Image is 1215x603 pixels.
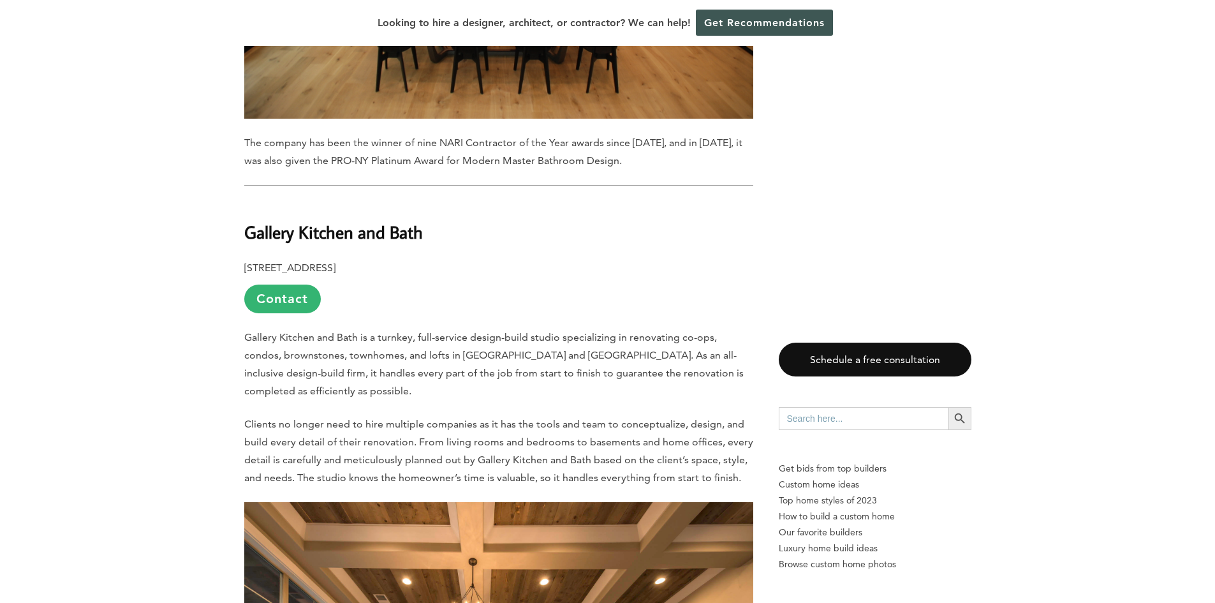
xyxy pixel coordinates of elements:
a: Luxury home build ideas [779,540,971,556]
a: Our favorite builders [779,525,971,540]
b: [STREET_ADDRESS] [244,262,335,274]
a: Get Recommendations [696,10,833,36]
a: Browse custom home photos [779,556,971,572]
span: Gallery Kitchen and Bath is a turnkey, full-service design-build studio specializing in renovatin... [244,331,744,397]
svg: Search [953,412,967,426]
a: Schedule a free consultation [779,343,971,376]
a: How to build a custom home [779,509,971,525]
a: Contact [244,285,321,313]
p: Get bids from top builders [779,461,971,477]
a: Custom home ideas [779,477,971,493]
span: The company has been the winner of nine NARI Contractor of the Year awards since [DATE], and in [... [244,137,742,167]
span: Clients no longer need to hire multiple companies as it has the tools and team to conceptualize, ... [244,418,753,484]
input: Search here... [779,407,948,430]
iframe: Drift Widget Chat Controller [1151,539,1200,588]
a: Top home styles of 2023 [779,493,971,509]
b: Gallery Kitchen and Bath [244,221,423,243]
